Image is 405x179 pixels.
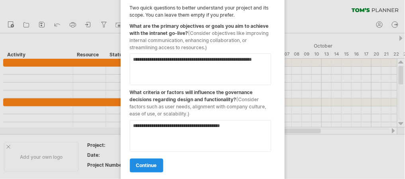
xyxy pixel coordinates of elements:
div: What criteria or factors will influence the governance decisions regarding design and functionality? [130,85,271,117]
div: What are the primary objectives or goals you aim to achieve with the intranet go-live? [130,18,271,51]
span: (Consider factors such as user needs, alignment with company culture, ease of use, or scalability.) [130,96,266,117]
span: continue [136,162,157,168]
span: (Consider objectives like improving internal communication, enhancing collaboration, or streamlin... [130,30,269,50]
a: continue [130,158,163,172]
